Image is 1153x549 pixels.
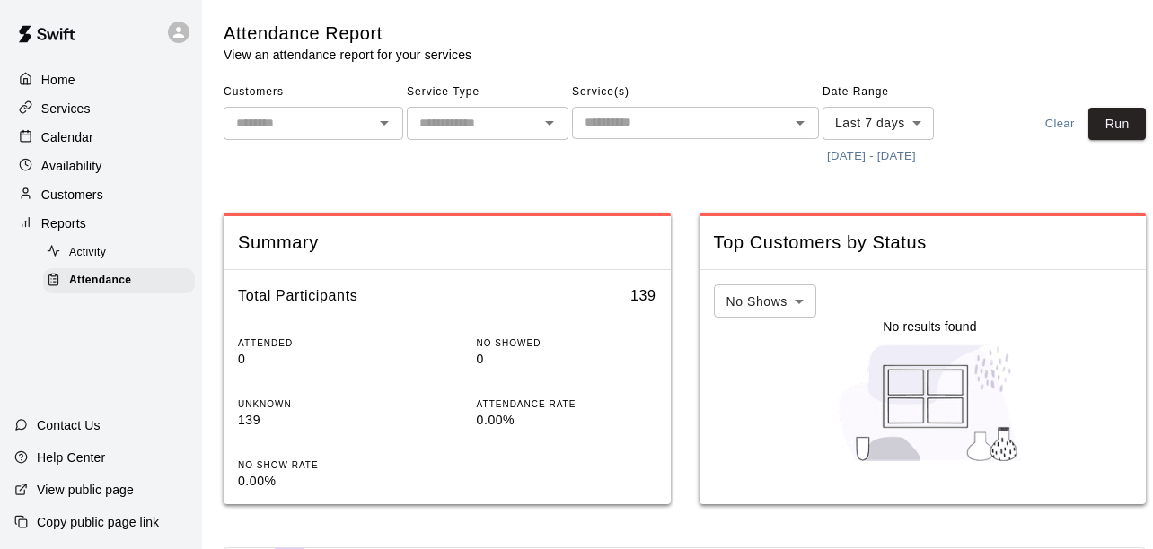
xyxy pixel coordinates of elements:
p: No results found [883,318,976,335]
button: Open [372,110,397,135]
p: 0.00% [238,472,418,491]
a: Availability [14,152,188,179]
a: Reports [14,210,188,237]
span: Attendance [69,272,131,290]
a: Customers [14,181,188,208]
img: Nothing to see here [829,335,1031,470]
p: NO SHOW RATE [238,458,418,472]
div: Activity [43,240,195,266]
button: Open [788,110,813,135]
span: Activity [69,244,106,262]
p: NO SHOWED [477,336,656,350]
p: Help Center [37,449,105,466]
a: Home [14,66,188,93]
p: Availability [41,157,102,175]
p: 0 [477,350,656,369]
span: Customers [224,78,403,107]
span: Service Type [407,78,568,107]
p: 139 [238,411,418,430]
button: Clear [1031,108,1088,141]
p: 0 [238,350,418,369]
div: Last 7 days [823,107,934,140]
p: ATTENDED [238,336,418,350]
a: Attendance [43,266,202,294]
a: Calendar [14,124,188,151]
p: Calendar [41,128,93,146]
p: View public page [37,481,134,499]
h5: Attendance Report [224,22,471,46]
span: Top Customers by Status [714,231,1132,255]
p: Home [41,71,75,89]
span: Summary [238,231,656,255]
p: View an attendance report for your services [224,46,471,64]
div: Attendance [43,268,195,293]
p: Reports [41,214,86,232]
p: Copy public page link [37,513,159,531]
p: UNKNOWN [238,397,418,411]
button: Open [537,110,562,135]
h6: 139 [630,284,656,308]
p: Contact Us [37,416,101,434]
p: Services [41,100,91,118]
div: No Shows [714,284,816,318]
a: Activity [43,239,202,266]
p: 0.00% [477,411,656,430]
p: Customers [41,186,103,204]
button: [DATE] - [DATE] [823,143,920,170]
span: Service(s) [572,78,819,107]
button: Run [1088,108,1146,141]
h6: Total Participants [238,284,357,308]
p: ATTENDANCE RATE [477,397,656,411]
span: Date Range [823,78,980,107]
a: Services [14,95,188,122]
